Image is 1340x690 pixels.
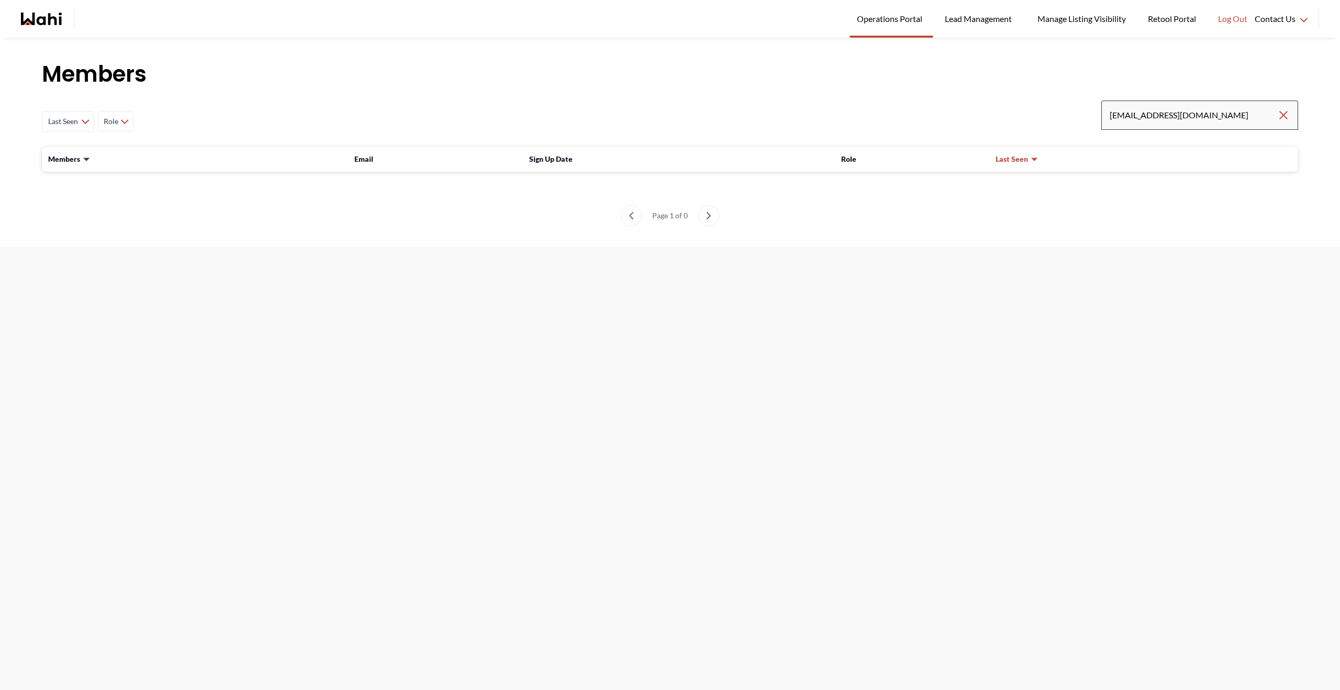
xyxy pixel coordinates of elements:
button: Last Seen [996,154,1038,164]
span: Manage Listing Visibility [1034,12,1129,26]
span: Sign Up Date [529,154,573,163]
input: Search input [1110,106,1277,125]
span: Email [354,154,373,163]
span: Members [48,154,80,164]
div: Page 1 of 0 [648,205,692,226]
nav: Members List pagination [42,205,1298,226]
a: Wahi homepage [21,13,62,25]
span: Operations Portal [857,12,926,26]
button: Clear search [1277,106,1290,125]
span: Retool Portal [1148,12,1199,26]
button: previous page [621,205,642,226]
span: Last Seen [47,112,79,131]
span: Role [841,154,856,163]
button: Members [48,154,91,164]
span: Lead Management [945,12,1015,26]
button: next page [698,205,719,226]
span: Last Seen [996,154,1028,164]
span: Role [103,112,118,131]
h1: Members [42,59,1298,90]
span: Log Out [1218,12,1247,26]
